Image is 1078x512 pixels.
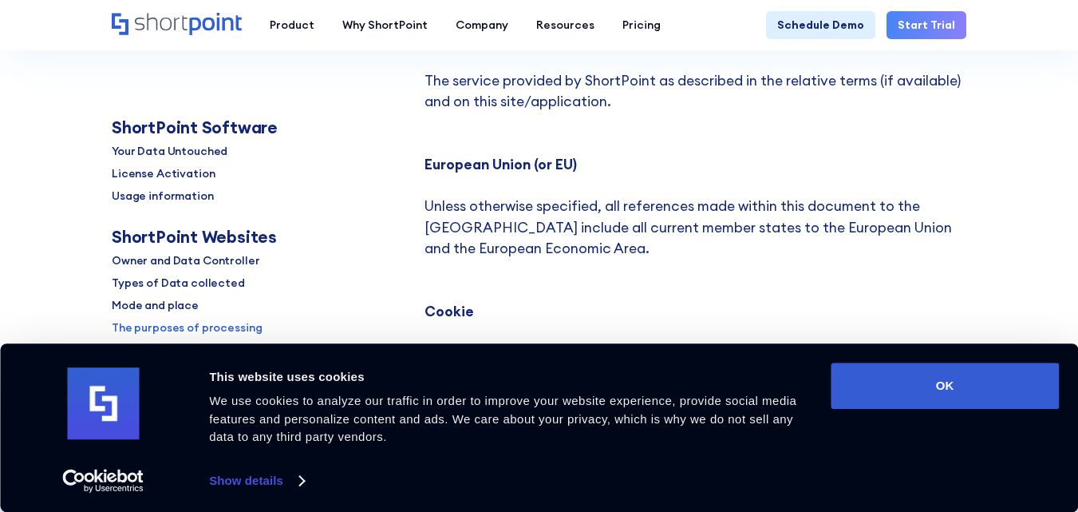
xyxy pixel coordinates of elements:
p: Mode and place [112,298,199,315]
div: Pricing [622,17,661,34]
p: Types of Data collected [112,276,245,292]
a: Usercentrics Cookiebot - opens in a new window [34,469,173,493]
a: Pricing [608,11,674,39]
a: Why ShortPoint [328,11,441,39]
div: ShortPoint Websites [112,228,277,248]
a: Company [441,11,522,39]
a: Show details [209,469,303,493]
img: logo [67,368,139,440]
div: Resources [536,17,594,34]
a: Start Trial [886,11,966,39]
button: OK [831,363,1059,409]
p: The purposes of processing [112,320,262,337]
span: We use cookies to analyze our traffic in order to improve your website experience, provide social... [209,394,796,443]
div: Company [456,17,508,34]
a: Product [255,11,328,39]
p: License Activation [112,166,215,183]
p: Owner and Data Controller [112,253,260,270]
strong: Cookie [424,302,474,320]
p: Usage information [112,189,214,205]
div: ShortPoint Software [112,117,278,137]
div: Product [270,17,314,34]
strong: European Union (or EU) [424,155,577,173]
div: Why ShortPoint [342,17,428,34]
p: Personal Data processing [112,343,251,359]
a: Schedule Demo [766,11,875,39]
a: Home [112,13,242,37]
a: Resources [522,11,608,39]
div: This website uses cookies [209,367,812,387]
p: Your Data Untouched [112,144,227,161]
